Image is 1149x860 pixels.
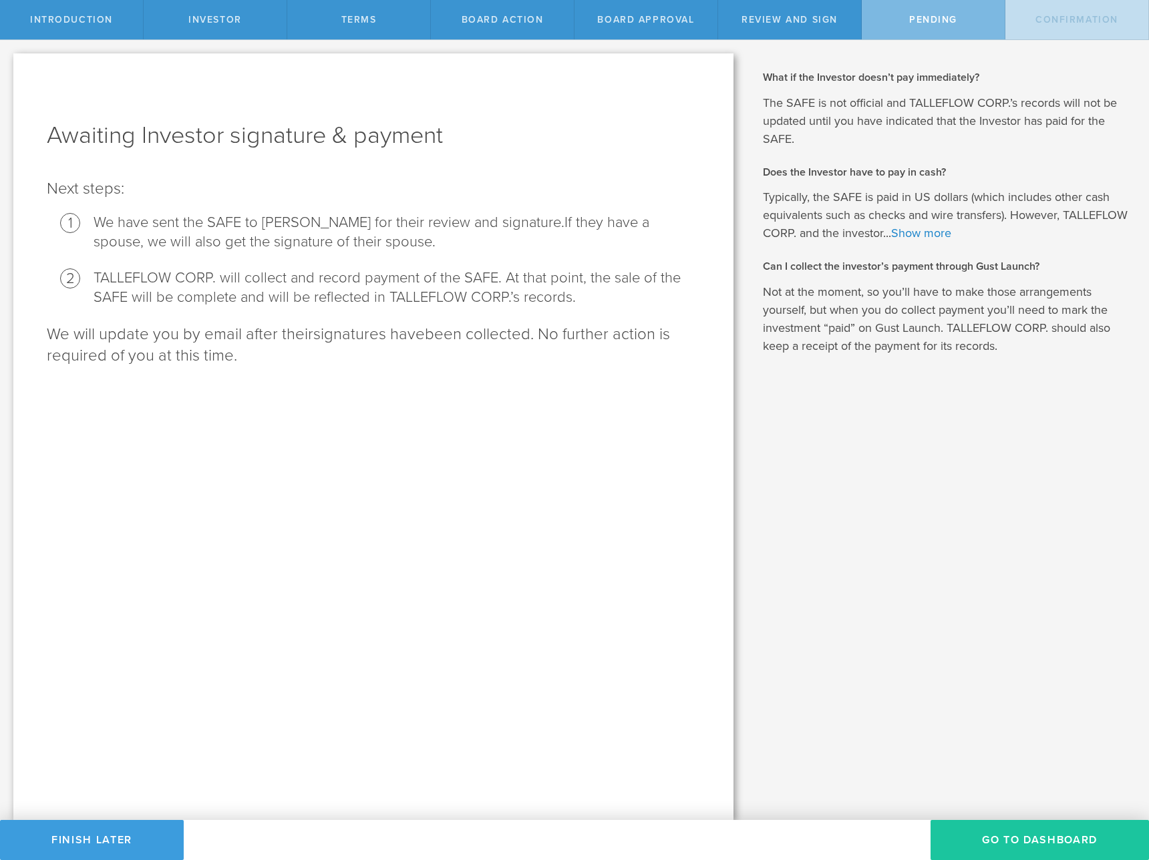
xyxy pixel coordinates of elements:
button: Go To Dashboard [931,820,1149,860]
h2: Can I collect the investor’s payment through Gust Launch? [763,259,1129,274]
span: Board Approval [597,14,694,25]
p: Next steps: [47,178,700,200]
span: Board Action [462,14,544,25]
p: Not at the moment, so you’ll have to make those arrangements yourself, but when you do collect pa... [763,283,1129,355]
span: Confirmation [1035,14,1118,25]
span: Pending [909,14,957,25]
h2: Does the Investor have to pay in cash? [763,165,1129,180]
p: We will update you by email after their been collected. No further action is required of you at t... [47,324,700,367]
span: Investor [188,14,242,25]
h2: What if the Investor doesn’t pay immediately? [763,70,1129,85]
span: Review and Sign [742,14,838,25]
span: signatures have [313,325,425,344]
p: The SAFE is not official and TALLEFLOW CORP.’s records will not be updated until you have indicat... [763,94,1129,148]
h1: Awaiting Investor signature & payment [47,120,700,152]
span: Introduction [30,14,113,25]
p: Typically, the SAFE is paid in US dollars (which includes other cash equivalents such as checks a... [763,188,1129,242]
span: terms [341,14,377,25]
li: TALLEFLOW CORP. will collect and record payment of the SAFE. At that point, the sale of the SAFE ... [94,268,700,307]
li: We have sent the SAFE to [PERSON_NAME] for their review and signature. [94,213,700,252]
a: Show more [891,226,951,240]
